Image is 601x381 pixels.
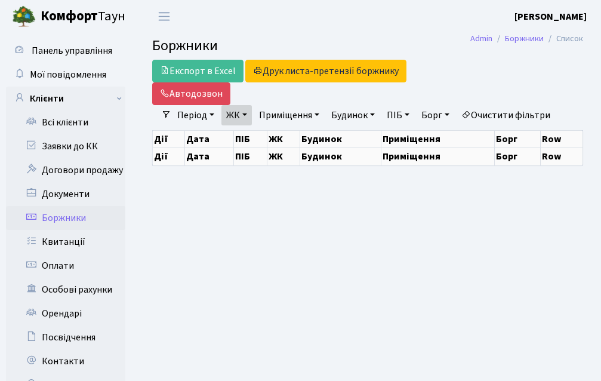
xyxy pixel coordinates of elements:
a: Особові рахунки [6,278,125,302]
a: [PERSON_NAME] [514,10,587,24]
a: Всі клієнти [6,110,125,134]
a: Експорт в Excel [152,60,244,82]
a: Період [172,105,219,125]
th: Дата [185,148,234,165]
span: Боржники [152,35,218,56]
a: Борг [417,105,454,125]
a: ЖК [221,105,252,125]
img: logo.png [12,5,36,29]
nav: breadcrumb [452,26,601,51]
a: Заявки до КК [6,134,125,158]
li: Список [544,32,583,45]
a: Контакти [6,349,125,373]
th: ЖК [267,148,300,165]
th: Дії [153,130,185,148]
th: Приміщення [381,148,495,165]
th: Будинок [300,130,381,148]
a: Оплати [6,254,125,278]
a: Будинок [326,105,380,125]
a: Автодозвон [152,82,230,105]
span: Панель управління [32,44,112,57]
a: Admin [470,32,492,45]
a: Посвідчення [6,325,125,349]
a: ПІБ [382,105,414,125]
th: Будинок [300,148,381,165]
a: Документи [6,182,125,206]
a: Мої повідомлення [6,63,125,87]
a: Боржники [505,32,544,45]
button: Переключити навігацію [149,7,179,26]
th: Приміщення [381,130,495,148]
button: Друк листа-претензії боржнику [245,60,406,82]
th: ПІБ [234,148,267,165]
span: Таун [41,7,125,27]
th: Дата [185,130,234,148]
span: Мої повідомлення [30,68,106,81]
th: ПІБ [234,130,267,148]
a: Орендарі [6,302,125,325]
a: Панель управління [6,39,125,63]
th: Row [540,130,582,148]
b: [PERSON_NAME] [514,10,587,23]
a: Приміщення [254,105,324,125]
th: Борг [495,130,541,148]
a: Квитанції [6,230,125,254]
th: ЖК [267,130,300,148]
b: Комфорт [41,7,98,26]
a: Договори продажу [6,158,125,182]
th: Борг [495,148,541,165]
a: Боржники [6,206,125,230]
th: Row [540,148,582,165]
a: Очистити фільтри [457,105,555,125]
th: Дії [153,148,185,165]
a: Клієнти [6,87,125,110]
